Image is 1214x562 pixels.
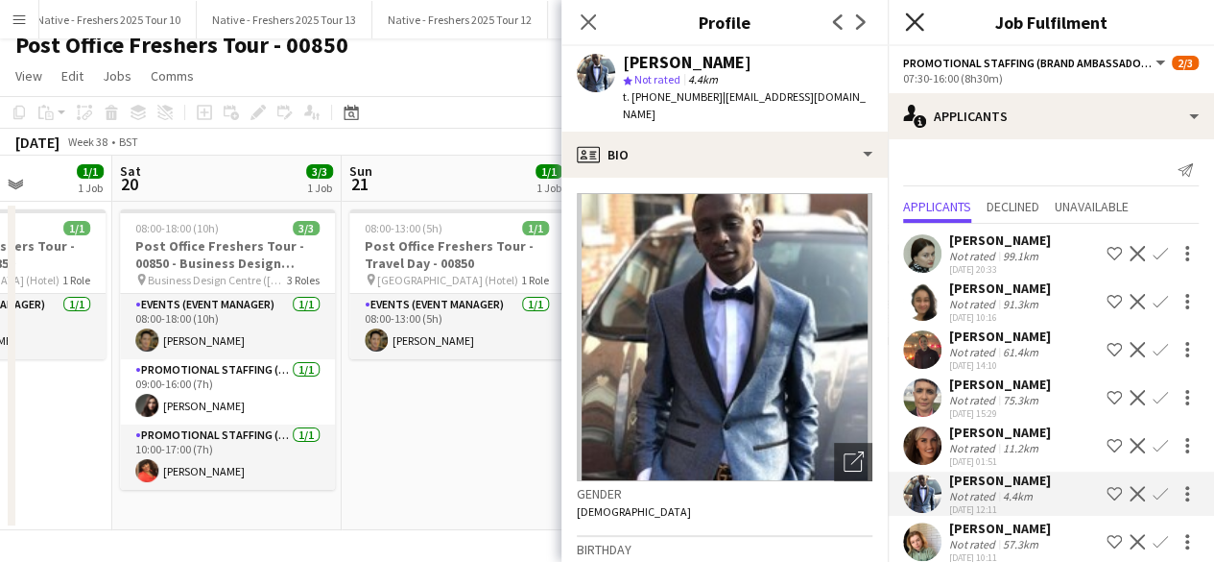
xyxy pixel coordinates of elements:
span: Edit [61,67,83,85]
div: [PERSON_NAME] [949,424,1051,441]
app-job-card: 08:00-18:00 (10h)3/3Post Office Freshers Tour - 00850 - Business Design Centre ([GEOGRAPHIC_DATA]... [120,209,335,490]
div: Applicants [888,93,1214,139]
button: Native - Freshers 2025 Tour 12 [372,1,548,38]
div: Not rated [949,249,999,263]
div: Open photos pop-in [834,443,872,481]
a: View [8,63,50,88]
span: Sun [349,162,372,180]
span: 1 Role [62,273,90,287]
span: 21 [346,173,372,195]
span: Unavailable [1055,200,1129,213]
div: 75.3km [999,393,1042,407]
button: Native - Freshers 2025 Tour 13 [197,1,372,38]
span: Not rated [634,72,680,86]
span: Promotional Staffing (Brand Ambassadors) [903,56,1153,70]
div: Not rated [949,537,999,551]
div: BST [119,134,138,149]
a: Edit [54,63,91,88]
div: Not rated [949,297,999,311]
div: 99.1km [999,249,1042,263]
h1: Post Office Freshers Tour - 00850 [15,31,348,60]
button: Promotional Staffing (Brand Ambassadors) [903,56,1168,70]
app-card-role: Events (Event Manager)1/108:00-13:00 (5h)[PERSON_NAME] [349,294,564,359]
span: Business Design Centre ([GEOGRAPHIC_DATA]) [148,273,287,287]
span: 1/1 [63,221,90,235]
div: Not rated [949,393,999,407]
span: Declined [987,200,1039,213]
div: Bio [561,132,888,178]
div: [DATE] [15,133,60,152]
button: Native - Freshers 2025 Tour 14 [548,1,724,38]
h3: Job Fulfilment [888,10,1214,35]
app-job-card: 08:00-13:00 (5h)1/1Post Office Freshers Tour - Travel Day - 00850 [GEOGRAPHIC_DATA] (Hotel)1 Role... [349,209,564,359]
span: 1/1 [522,221,549,235]
div: 1 Job [307,181,332,195]
div: 1 Job [536,181,561,195]
span: [GEOGRAPHIC_DATA] (Hotel) [377,273,518,287]
h3: Gender [577,485,872,502]
div: Not rated [949,345,999,359]
span: 1/1 [536,164,562,179]
h3: Profile [561,10,888,35]
div: [PERSON_NAME] [949,376,1051,393]
span: Jobs [103,67,131,85]
span: Week 38 [63,134,111,149]
span: Comms [151,67,194,85]
span: 3 Roles [287,273,320,287]
img: Crew avatar or photo [577,193,872,481]
span: 3/3 [293,221,320,235]
span: t. [PHONE_NUMBER] [623,89,723,104]
app-card-role: Events (Event Manager)1/108:00-18:00 (10h)[PERSON_NAME] [120,294,335,359]
app-card-role: Promotional Staffing (Brand Ambassadors)1/109:00-16:00 (7h)[PERSON_NAME] [120,359,335,425]
span: 08:00-13:00 (5h) [365,221,442,235]
span: 20 [117,173,141,195]
div: [DATE] 15:29 [949,407,1051,420]
span: Applicants [903,200,971,213]
span: 4.4km [684,72,722,86]
div: [DATE] 10:16 [949,311,1051,324]
span: 2/3 [1172,56,1199,70]
div: [DATE] 12:11 [949,503,1051,516]
div: [PERSON_NAME] [949,520,1051,537]
span: 1 Role [521,273,549,287]
div: Not rated [949,441,999,455]
div: [DATE] 14:10 [949,359,1051,372]
span: View [15,67,42,85]
div: 07:30-16:00 (8h30m) [903,71,1199,86]
h3: Post Office Freshers Tour - 00850 - Business Design Centre ([GEOGRAPHIC_DATA]) [120,237,335,272]
span: | [EMAIL_ADDRESS][DOMAIN_NAME] [623,89,866,121]
span: 3/3 [306,164,333,179]
div: 57.3km [999,537,1042,551]
a: Comms [143,63,202,88]
div: Not rated [949,489,999,503]
span: [DEMOGRAPHIC_DATA] [577,504,691,519]
h3: Birthday [577,541,872,558]
div: 91.3km [999,297,1042,311]
div: [PERSON_NAME] [949,328,1051,345]
div: 1 Job [78,181,103,195]
div: 4.4km [999,489,1036,503]
div: 11.2km [999,441,1042,455]
div: [PERSON_NAME] [949,472,1051,489]
div: [PERSON_NAME] [623,54,751,71]
h3: Post Office Freshers Tour - Travel Day - 00850 [349,237,564,272]
div: [DATE] 20:33 [949,263,1051,276]
div: 61.4km [999,345,1042,359]
span: 1/1 [77,164,104,179]
app-card-role: Promotional Staffing (Brand Ambassadors)1/110:00-17:00 (7h)[PERSON_NAME] [120,425,335,490]
div: [PERSON_NAME] [949,232,1051,249]
div: [PERSON_NAME] [949,280,1051,297]
div: [DATE] 01:51 [949,455,1051,468]
span: Sat [120,162,141,180]
button: Native - Freshers 2025 Tour 10 [21,1,197,38]
a: Jobs [95,63,139,88]
span: 08:00-18:00 (10h) [135,221,219,235]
